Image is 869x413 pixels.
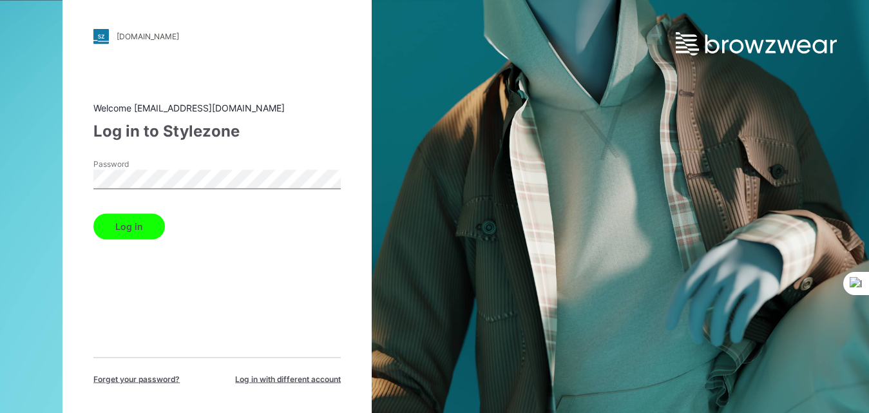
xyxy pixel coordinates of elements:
[93,101,341,114] div: Welcome [EMAIL_ADDRESS][DOMAIN_NAME]
[93,28,109,44] img: stylezone-logo.562084cfcfab977791bfbf7441f1a819.svg
[93,28,341,44] a: [DOMAIN_NAME]
[117,32,179,41] div: [DOMAIN_NAME]
[93,213,165,239] button: Log in
[235,373,341,385] span: Log in with different account
[93,373,180,385] span: Forget your password?
[676,32,837,55] img: browzwear-logo.e42bd6dac1945053ebaf764b6aa21510.svg
[93,158,184,169] label: Password
[93,119,341,142] div: Log in to Stylezone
